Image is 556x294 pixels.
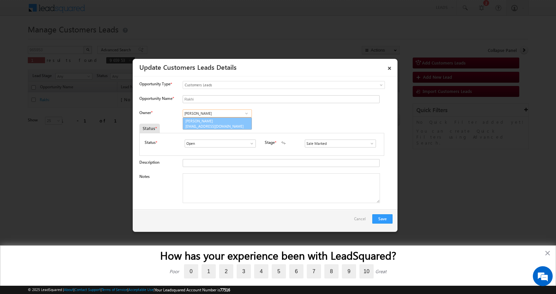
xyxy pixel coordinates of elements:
label: Stage [265,140,275,146]
h2: How has your experience been with LeadSquared? [14,249,542,262]
span: Your Leadsquared Account Number is [155,287,230,292]
label: 7 [307,264,321,278]
a: Show All Items [366,140,374,147]
label: 9 [342,264,356,278]
a: Acceptable Use [128,287,154,292]
a: Contact Support [74,287,101,292]
span: Opportunity Type [139,81,170,87]
label: Opportunity Name [139,96,174,101]
a: × [384,61,395,73]
span: [EMAIL_ADDRESS][DOMAIN_NAME] [185,124,245,129]
span: 77516 [220,287,230,292]
label: 4 [254,264,268,278]
label: Description [139,160,160,165]
label: Notes [139,174,150,179]
input: Type to Search [305,140,376,147]
a: Cancel [354,214,369,227]
div: Great [375,268,387,274]
a: Show All Items [246,140,254,147]
label: 2 [219,264,233,278]
button: Save [372,214,393,224]
label: 8 [324,264,339,278]
div: Poor [169,268,179,274]
a: About [64,287,73,292]
div: Status [139,124,160,133]
input: Type to Search [183,109,252,117]
label: 6 [289,264,303,278]
a: Terms of Service [102,287,127,292]
a: Show All Items [242,110,251,117]
a: Update Customers Leads Details [139,62,237,71]
label: 3 [237,264,251,278]
a: Customers Leads [183,81,385,89]
label: Owner [139,110,152,115]
label: 0 [184,264,198,278]
label: 10 [359,264,374,278]
label: 1 [202,264,216,278]
input: Type to Search [185,140,256,147]
label: Status [145,140,156,146]
button: Close [544,248,551,258]
span: Customers Leads [183,82,358,88]
span: © 2025 LeadSquared | | | | | [28,287,230,293]
a: [PERSON_NAME] [183,117,252,130]
label: 5 [272,264,286,278]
